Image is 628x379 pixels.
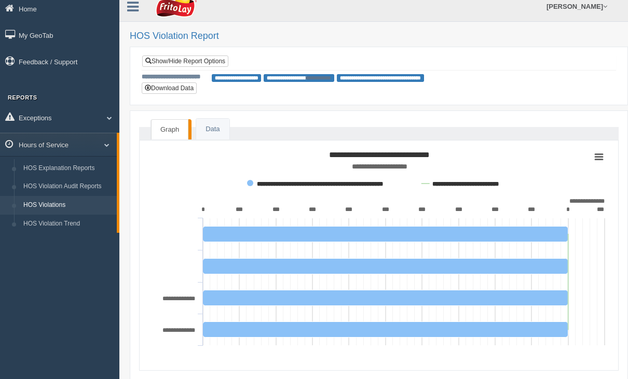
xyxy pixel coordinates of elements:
a: Data [196,119,229,140]
a: HOS Violations [19,196,117,215]
a: HOS Violation Trend [19,215,117,233]
button: Download Data [142,82,197,94]
a: HOS Violation Audit Reports [19,177,117,196]
a: Graph [151,119,188,140]
a: Show/Hide Report Options [142,55,228,67]
h2: HOS Violation Report [130,31,618,41]
a: HOS Explanation Reports [19,159,117,178]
